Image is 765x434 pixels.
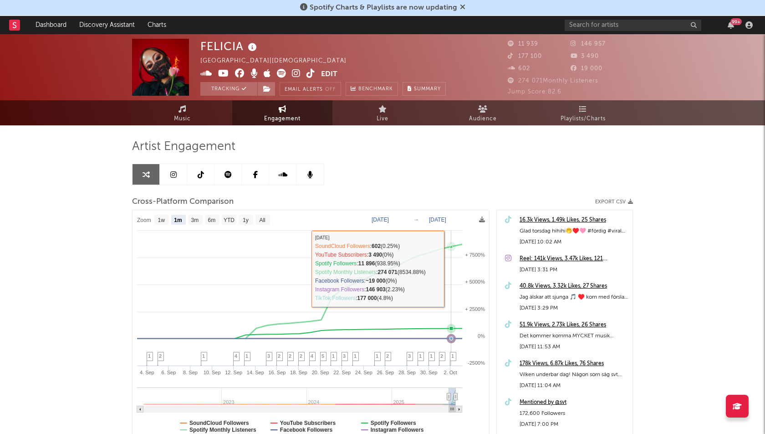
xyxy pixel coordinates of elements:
span: 5 [321,353,324,359]
text: 1y [243,217,249,223]
div: Glad torsdag hihihi🤭♥️🩷 #fördig #viral #fyp [520,226,628,237]
text: 16. Sep [268,370,286,375]
span: 2 [300,353,302,359]
a: Dashboard [29,16,73,34]
text: Spotify Monthly Listeners [189,427,256,433]
span: 1 [354,353,357,359]
span: Cross-Platform Comparison [132,196,234,207]
text: 4. Sep [140,370,154,375]
span: 2 [278,353,280,359]
div: FELICIA [200,39,259,54]
span: 1 [419,353,422,359]
text: -2500% [468,360,485,366]
text: Instagram Followers [371,427,424,433]
span: Live [377,114,388,124]
em: Off [325,87,336,92]
span: 146 957 [571,41,606,47]
text: [DATE] [372,217,389,223]
button: Export CSV [595,199,633,205]
span: 2 [386,353,389,359]
span: Engagement [264,114,301,124]
span: 1 [451,353,454,359]
text: 28. Sep [398,370,416,375]
a: Engagement [232,100,332,125]
span: 1 [376,353,378,359]
text: 24. Sep [355,370,372,375]
text: [DATE] [429,217,446,223]
text: Facebook Followers [280,427,333,433]
span: 177 100 [508,53,542,59]
text: 30. Sep [420,370,438,375]
div: 99 + [730,18,742,25]
span: 2 [440,353,443,359]
text: YouTube Subscribers [280,420,336,426]
span: 3 [343,353,346,359]
a: Music [132,100,232,125]
text: 18. Sep [290,370,307,375]
a: Live [332,100,433,125]
span: Music [174,114,191,124]
a: Audience [433,100,533,125]
div: 172,600 Followers [520,408,628,419]
span: Dismiss [460,4,465,11]
div: 178k Views, 6.87k Likes, 76 Shares [520,358,628,369]
div: [DATE] 3:29 PM [520,303,628,314]
div: [DATE] 3:31 PM [520,264,628,275]
text: Zoom [137,217,151,223]
span: Spotify Charts & Playlists are now updating [310,4,457,11]
text: → [413,217,419,223]
span: Playlists/Charts [561,114,606,124]
text: 26. Sep [377,370,394,375]
a: 16.3k Views, 1.49k Likes, 25 Shares [520,215,628,226]
span: 2 [289,353,291,359]
span: 11 939 [508,41,538,47]
text: 1w [158,217,165,223]
div: Jag älskar att sjunga 🎵 ♥️ kom med förslag på låtar jag ska sjunga! 🌹 #newmusic #dance #blackwido... [520,292,628,303]
span: Summary [414,87,441,92]
text: 14. Sep [247,370,264,375]
a: Reel: 141k Views, 3.47k Likes, 121 Comments [520,253,628,264]
text: + 2500% [465,306,485,312]
text: + 5000% [465,279,485,284]
text: Spotify Followers [371,420,416,426]
text: 10. Sep [204,370,221,375]
a: Benchmark [346,82,398,96]
div: Det kommer komma MYCKET musik framöver😘 (som passar alla)♥️🌹 tack för all fin respons, [PERSON_NA... [520,331,628,341]
div: [DATE] 7:00 PM [520,419,628,430]
span: 3 [408,353,411,359]
div: Vilken underbar dag! Någon som såg svt morgonstudio i [PERSON_NAME]?♥️🌹 #newmusic #dance #blackwi... [520,369,628,380]
span: 1 [202,353,205,359]
button: Summary [403,82,446,96]
a: 40.8k Views, 3.32k Likes, 27 Shares [520,281,628,292]
span: 4 [311,353,313,359]
text: 8. Sep [183,370,198,375]
span: Jump Score: 82.6 [508,89,561,95]
button: Tracking [200,82,257,96]
input: Search for artists [565,20,701,31]
span: 3 490 [571,53,599,59]
a: Playlists/Charts [533,100,633,125]
span: 3 [267,353,270,359]
span: 4 [235,353,237,359]
text: 12. Sep [225,370,242,375]
button: Edit [321,69,337,80]
div: [DATE] 10:02 AM [520,237,628,248]
text: 6. Sep [162,370,176,375]
span: 274 071 Monthly Listeners [508,78,598,84]
text: 6m [208,217,216,223]
a: Mentioned by @svt [520,397,628,408]
text: 22. Sep [333,370,351,375]
span: 602 [508,66,530,72]
div: 51.9k Views, 2.73k Likes, 26 Shares [520,320,628,331]
span: 1 [148,353,151,359]
button: Email AlertsOff [280,82,341,96]
button: 99+ [728,21,734,29]
text: 0% [478,333,485,339]
span: Audience [469,114,497,124]
span: Benchmark [358,84,393,95]
span: 1 [245,353,248,359]
text: All [259,217,265,223]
